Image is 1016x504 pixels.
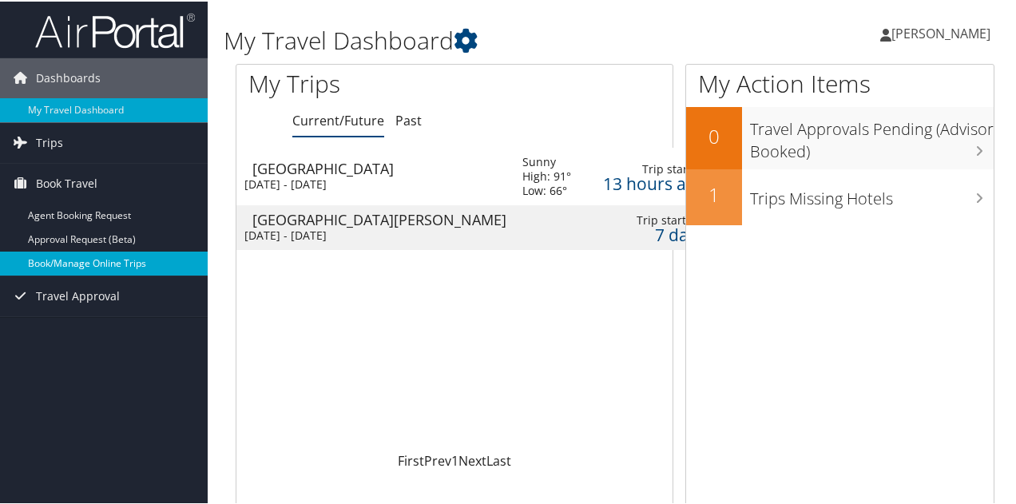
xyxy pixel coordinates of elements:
div: High: 91° [522,168,571,182]
a: 1Trips Missing Hotels [686,168,994,224]
a: Past [395,110,422,128]
div: Trip starts in [603,212,705,226]
img: airportal-logo.png [35,10,195,48]
div: Sunny [522,153,571,168]
span: Trips [36,121,63,161]
h3: Travel Approvals Pending (Advisor Booked) [750,109,994,161]
span: Travel Approval [36,275,120,315]
div: [GEOGRAPHIC_DATA] [252,160,506,174]
a: [PERSON_NAME] [880,8,1006,56]
div: 13 hours ago [603,175,705,189]
div: [GEOGRAPHIC_DATA][PERSON_NAME] [252,211,506,225]
span: [PERSON_NAME] [891,23,990,41]
div: [DATE] - [DATE] [244,176,498,190]
a: Last [486,450,511,468]
a: Next [458,450,486,468]
a: 1 [451,450,458,468]
h1: My Trips [248,65,478,99]
a: First [398,450,424,468]
h3: Trips Missing Hotels [750,178,994,208]
h1: My Action Items [686,65,994,99]
a: 0Travel Approvals Pending (Advisor Booked) [686,105,994,167]
a: Prev [424,450,451,468]
div: Trip started [603,161,705,175]
h2: 1 [686,180,742,207]
h1: My Travel Dashboard [224,22,745,56]
span: Book Travel [36,162,97,202]
div: Low: 66° [522,182,571,196]
h2: 0 [686,121,742,149]
a: Current/Future [292,110,384,128]
div: [DATE] - [DATE] [244,227,498,241]
div: 7 days [603,226,705,240]
span: Dashboards [36,57,101,97]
